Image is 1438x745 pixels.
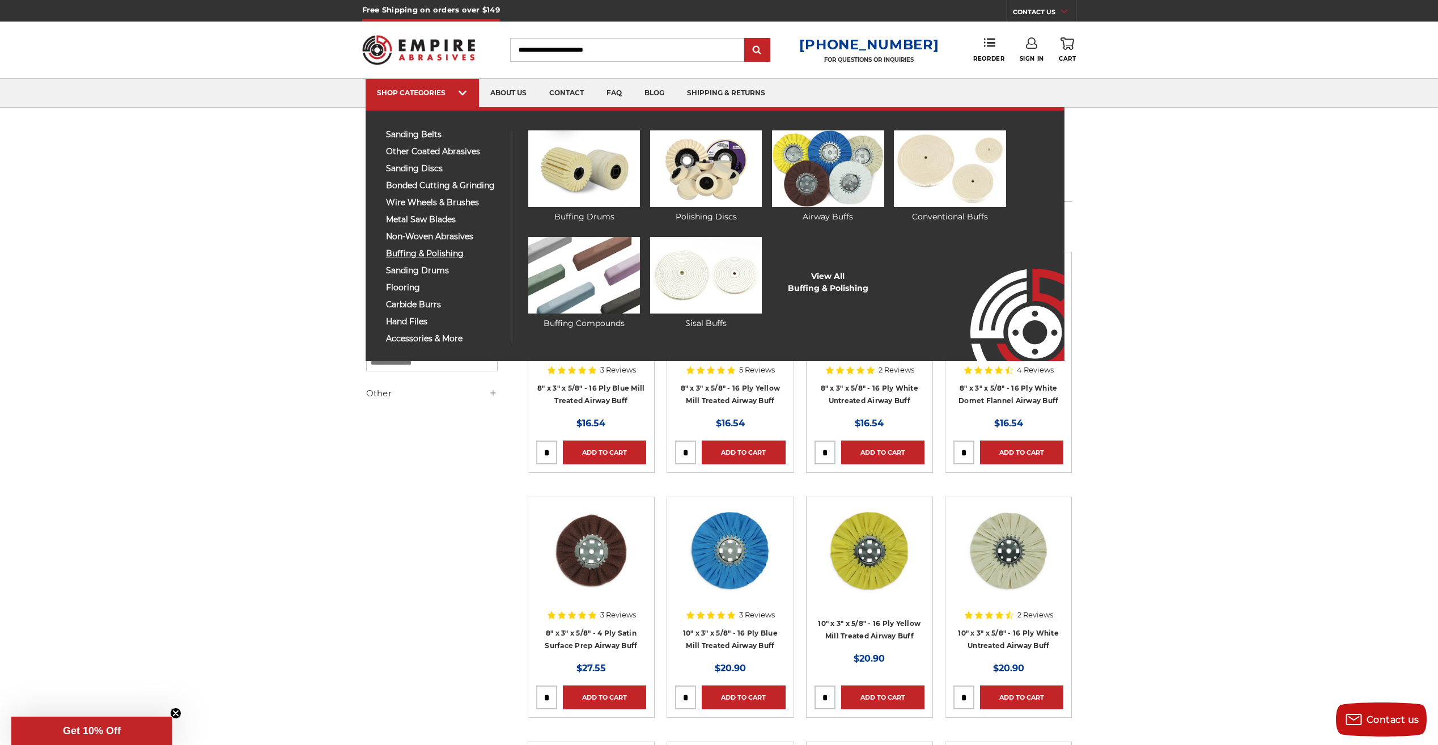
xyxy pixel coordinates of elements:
[528,237,640,329] a: Buffing Compounds
[894,130,1006,223] a: Conventional Buffs
[377,88,468,97] div: SHOP CATEGORIES
[739,366,775,374] span: 5 Reviews
[479,79,538,108] a: about us
[650,130,762,207] img: Polishing Discs
[528,130,640,207] img: Buffing Drums
[11,717,172,745] div: Get 10% OffClose teaser
[879,366,914,374] span: 2 Reviews
[772,130,884,223] a: Airway Buffs
[386,249,503,258] span: buffing & polishing
[958,629,1059,650] a: 10" x 3" x 5/8" - 16 Ply White Untreated Airway Buff
[1059,37,1076,62] a: Cart
[1020,55,1044,62] span: Sign In
[545,629,637,650] a: 8" x 3" x 5/8" - 4 Ply Satin Surface Prep Airway Buff
[799,36,939,53] a: [PHONE_NUMBER]
[386,232,503,241] span: non-woven abrasives
[681,384,780,405] a: 8" x 3" x 5/8" - 16 Ply Yellow Mill Treated Airway Buff
[675,505,785,615] a: 10 inch blue treated airway buffing wheel
[953,505,1063,615] a: 10 inch untreated airway buffing wheel
[576,663,606,674] span: $27.55
[386,164,503,173] span: sanding discs
[854,653,885,664] span: $20.90
[1017,366,1054,374] span: 4 Reviews
[993,663,1024,674] span: $20.90
[386,130,503,139] span: sanding belts
[739,611,775,619] span: 3 Reviews
[702,441,785,464] a: Add to Cart
[386,266,503,275] span: sanding drums
[676,79,777,108] a: shipping & returns
[815,505,924,615] a: 10 inch yellow mill treated airway buff
[650,130,762,223] a: Polishing Discs
[1336,702,1427,736] button: Contact us
[746,39,769,62] input: Submit
[950,235,1064,361] img: Empire Abrasives Logo Image
[1059,55,1076,62] span: Cart
[366,387,498,400] h5: Other
[894,130,1006,207] img: Conventional Buffs
[650,237,762,329] a: Sisal Buffs
[63,725,121,736] span: Get 10% Off
[799,56,939,64] p: FOR QUESTIONS OR INQUIRIES
[563,685,646,709] a: Add to Cart
[855,418,884,429] span: $16.54
[958,384,1058,405] a: 8" x 3" x 5/8" - 16 Ply White Domet Flannel Airway Buff
[595,79,633,108] a: faq
[386,215,503,224] span: metal saw blades
[650,237,762,314] img: Sisal Buffs
[716,418,745,429] span: $16.54
[994,418,1023,429] span: $16.54
[563,441,646,464] a: Add to Cart
[600,366,636,374] span: 3 Reviews
[633,79,676,108] a: blog
[980,685,1063,709] a: Add to Cart
[841,441,924,464] a: Add to Cart
[702,685,785,709] a: Add to Cart
[683,629,778,650] a: 10" x 3" x 5/8" - 16 Ply Blue Mill Treated Airway Buff
[973,37,1004,62] a: Reorder
[841,685,924,709] a: Add to Cart
[528,237,640,314] img: Buffing Compounds
[386,198,503,207] span: wire wheels & brushes
[386,181,503,190] span: bonded cutting & grinding
[788,270,868,294] a: View AllBuffing & Polishing
[772,130,884,207] img: Airway Buffs
[824,505,915,596] img: 10 inch yellow mill treated airway buff
[528,130,640,223] a: Buffing Drums
[538,79,595,108] a: contact
[362,28,476,72] img: Empire Abrasives
[1017,611,1053,619] span: 2 Reviews
[685,505,775,596] img: 10 inch blue treated airway buffing wheel
[170,708,181,719] button: Close teaser
[973,55,1004,62] span: Reorder
[536,505,646,615] a: 8 inch satin surface prep airway buff
[386,318,503,326] span: hand files
[600,611,636,619] span: 3 Reviews
[1367,714,1419,725] span: Contact us
[386,300,503,309] span: carbide burrs
[818,619,921,641] a: 10" x 3" x 5/8" - 16 Ply Yellow Mill Treated Airway Buff
[715,663,746,674] span: $20.90
[386,283,503,292] span: flooring
[1013,6,1076,22] a: CONTACT US
[821,384,918,405] a: 8" x 3" x 5/8" - 16 Ply White Untreated Airway Buff
[576,418,605,429] span: $16.54
[963,505,1054,596] img: 10 inch untreated airway buffing wheel
[386,147,503,156] span: other coated abrasives
[546,505,637,596] img: 8 inch satin surface prep airway buff
[980,441,1063,464] a: Add to Cart
[537,384,644,405] a: 8" x 3" x 5/8" - 16 Ply Blue Mill Treated Airway Buff
[386,335,503,343] span: accessories & more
